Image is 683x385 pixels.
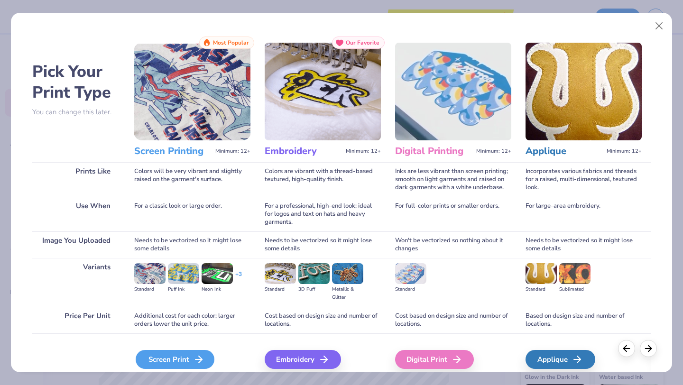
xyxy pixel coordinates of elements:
div: Screen Print [136,350,214,369]
div: Applique [526,350,595,369]
div: Standard [265,285,296,293]
div: Variants [32,258,120,307]
div: Image You Uploaded [32,231,120,258]
img: Standard [265,263,296,284]
div: Colors will be very vibrant and slightly raised on the garment's surface. [134,162,250,197]
h3: Applique [526,145,603,157]
div: Needs to be vectorized so it might lose some details [134,231,250,258]
span: Minimum: 12+ [215,148,250,155]
div: Standard [526,285,557,293]
img: Neon Ink [202,263,233,284]
h2: Pick Your Print Type [32,61,120,103]
img: Screen Printing [134,43,250,140]
div: For large-area embroidery. [526,197,642,231]
div: Colors are vibrant with a thread-based textured, high-quality finish. [265,162,381,197]
span: Minimum: 12+ [607,148,642,155]
span: Most Popular [213,39,249,46]
div: Price Per Unit [32,307,120,333]
img: Digital Printing [395,43,511,140]
div: For full-color prints or smaller orders. [395,197,511,231]
p: You can change this later. [32,108,120,116]
img: Embroidery [265,43,381,140]
img: Standard [134,263,166,284]
img: Standard [395,263,426,284]
div: Cost based on design size and number of locations. [395,307,511,333]
div: 3D Puff [298,285,330,293]
div: Won't be vectorized so nothing about it changes [395,231,511,258]
div: Incorporates various fabrics and threads for a raised, multi-dimensional, textured look. [526,162,642,197]
div: Standard [134,285,166,293]
div: Digital Print [395,350,474,369]
div: Metallic & Glitter [332,285,363,302]
div: For a professional, high-end look; ideal for logos and text on hats and heavy garments. [265,197,381,231]
img: Sublimated [559,263,591,284]
div: Inks are less vibrant than screen printing; smooth on light garments and raised on dark garments ... [395,162,511,197]
span: Minimum: 12+ [346,148,381,155]
button: Close [650,17,668,35]
div: Based on design size and number of locations. [526,307,642,333]
div: Puff Ink [168,285,199,293]
span: We'll vectorize your image. [526,371,642,379]
span: We'll vectorize your image. [134,371,250,379]
div: Needs to be vectorized so it might lose some details [526,231,642,258]
h3: Screen Printing [134,145,212,157]
div: Use When [32,197,120,231]
img: Applique [526,43,642,140]
div: Sublimated [559,285,591,293]
div: Additional cost for each color; larger orders lower the unit price. [134,307,250,333]
h3: Digital Printing [395,145,472,157]
div: Cost based on design size and number of locations. [265,307,381,333]
span: Minimum: 12+ [476,148,511,155]
span: Our Favorite [346,39,379,46]
img: Standard [526,263,557,284]
div: Prints Like [32,162,120,197]
div: Embroidery [265,350,341,369]
div: + 3 [235,270,242,286]
img: 3D Puff [298,263,330,284]
div: Neon Ink [202,285,233,293]
div: Standard [395,285,426,293]
div: Needs to be vectorized so it might lose some details [265,231,381,258]
img: Puff Ink [168,263,199,284]
h3: Embroidery [265,145,342,157]
div: For a classic look or large order. [134,197,250,231]
img: Metallic & Glitter [332,263,363,284]
span: We'll vectorize your image. [265,371,381,379]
